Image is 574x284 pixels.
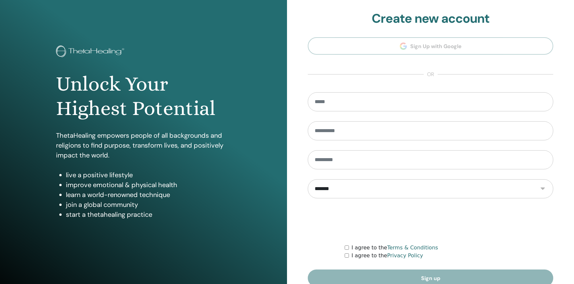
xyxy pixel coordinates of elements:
[66,190,231,200] li: learn a world-renowned technique
[56,130,231,160] p: ThetaHealing empowers people of all backgrounds and religions to find purpose, transform lives, a...
[66,180,231,190] li: improve emotional & physical health
[308,11,553,26] h2: Create new account
[424,71,438,78] span: or
[352,244,438,252] label: I agree to the
[66,170,231,180] li: live a positive lifestyle
[381,208,481,234] iframe: reCAPTCHA
[56,72,231,121] h1: Unlock Your Highest Potential
[352,252,423,260] label: I agree to the
[387,252,423,259] a: Privacy Policy
[66,200,231,210] li: join a global community
[387,244,438,251] a: Terms & Conditions
[66,210,231,219] li: start a thetahealing practice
